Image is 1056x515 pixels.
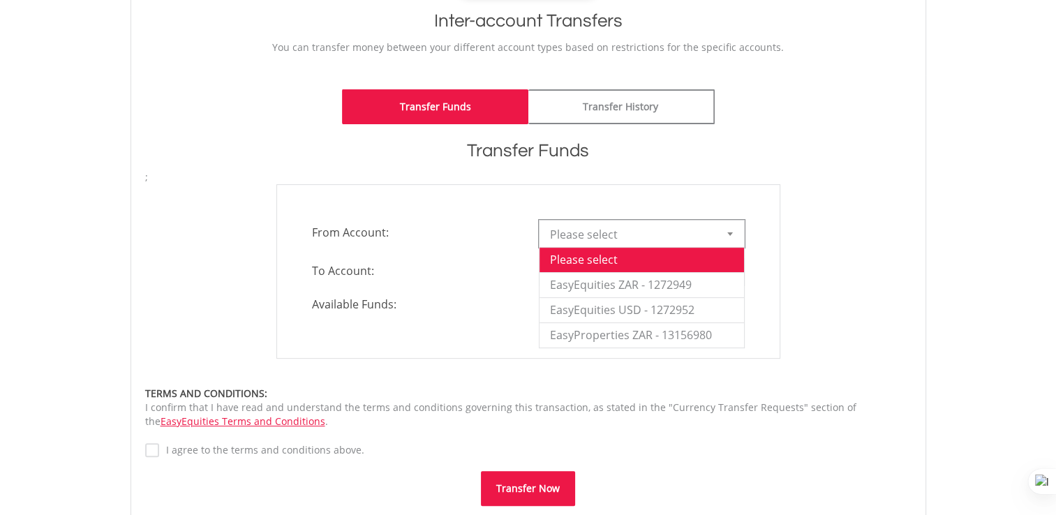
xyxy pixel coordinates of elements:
a: Transfer History [528,89,715,124]
span: Please select [550,221,713,248]
span: Available Funds: [302,297,528,313]
li: EasyEquities ZAR - 1272949 [540,272,744,297]
a: EasyEquities Terms and Conditions [161,415,325,428]
li: EasyEquities USD - 1272952 [540,297,744,322]
h1: Inter-account Transfers [145,8,912,33]
h1: Transfer Funds [145,138,912,163]
div: TERMS AND CONDITIONS: [145,387,912,401]
button: Transfer Now [481,471,575,506]
span: From Account: [302,220,528,245]
li: Please select [540,247,744,272]
label: I agree to the terms and conditions above. [159,443,364,457]
span: To Account: [302,258,528,283]
div: I confirm that I have read and understand the terms and conditions governing this transaction, as... [145,387,912,428]
li: EasyProperties ZAR - 13156980 [540,322,744,348]
form: ; [145,170,912,506]
p: You can transfer money between your different account types based on restrictions for the specifi... [145,40,912,54]
a: Transfer Funds [342,89,528,124]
